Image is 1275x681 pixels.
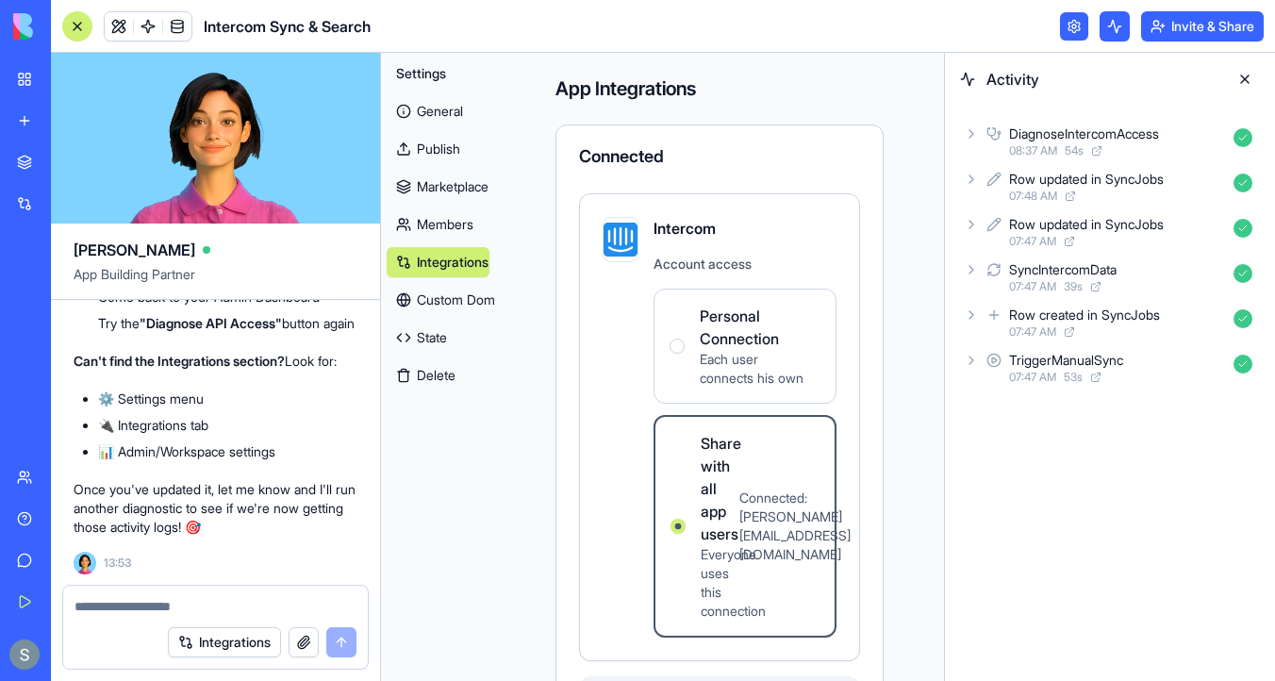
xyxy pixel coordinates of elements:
[986,68,1218,91] span: Activity
[1009,143,1057,158] span: 08:37 AM
[387,209,489,240] a: Members
[700,350,805,388] span: Each user connects his own
[104,556,131,571] span: 13:53
[74,239,195,261] span: [PERSON_NAME]
[1065,143,1084,158] span: 54 s
[204,15,371,38] span: Intercom Sync & Search
[1009,170,1164,189] div: Row updated in SyncJobs
[168,627,281,657] button: Integrations
[1009,125,1159,143] div: DiagnoseIntercomAccess
[74,552,96,574] img: Ella_00000_wcx2te.png
[387,285,489,315] a: Custom Domain
[387,323,489,353] a: State
[1009,234,1056,249] span: 07:47 AM
[555,75,884,102] h4: App Integrations
[74,480,357,537] p: Once you've updated it, let me know and I'll run another diagnostic to see if we're now getting t...
[701,545,724,621] span: Everyone uses this connection
[604,223,637,257] img: intercom
[387,134,489,164] a: Publish
[579,148,860,165] div: Connected
[1141,11,1264,42] button: Invite & Share
[1009,260,1117,279] div: SyncIntercomData
[1009,306,1160,324] div: Row created in SyncJobs
[1009,279,1056,294] span: 07:47 AM
[1009,324,1056,340] span: 07:47 AM
[387,58,489,89] button: Settings
[140,315,282,331] strong: "Diagnose API Access"
[98,416,357,435] li: 🔌 Integrations tab
[74,352,357,371] p: Look for:
[1009,215,1164,234] div: Row updated in SyncJobs
[1009,189,1057,204] span: 07:48 AM
[700,305,805,350] span: Personal Connection
[701,432,724,545] span: Share with all app users
[1009,351,1123,370] div: TriggerManualSync
[739,489,820,564] span: Connected: [PERSON_NAME][EMAIL_ADDRESS][DOMAIN_NAME]
[13,13,130,40] img: logo
[98,314,357,333] li: Try the button again
[74,265,357,299] span: App Building Partner
[1009,370,1056,385] span: 07:47 AM
[670,339,685,354] button: Personal ConnectionEach user connects his own
[654,255,836,274] span: Account access
[671,519,686,534] button: Share with all app usersEveryone uses this connectionConnected:[PERSON_NAME][EMAIL_ADDRESS][DOMAI...
[98,390,357,408] li: ⚙️ Settings menu
[9,639,40,670] img: ACg8ocKnDTHbS00rqwWSHQfXf8ia04QnQtz5EDX_Ef5UNrjqV-k=s96-c
[1064,370,1083,385] span: 53 s
[654,217,836,240] span: Intercom
[396,64,446,83] span: Settings
[387,360,489,390] button: Delete
[98,442,357,461] li: 📊 Admin/Workspace settings
[387,96,489,126] a: General
[387,172,489,202] a: Marketplace
[1064,279,1083,294] span: 39 s
[74,353,285,369] strong: Can't find the Integrations section?
[387,247,489,277] a: Integrations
